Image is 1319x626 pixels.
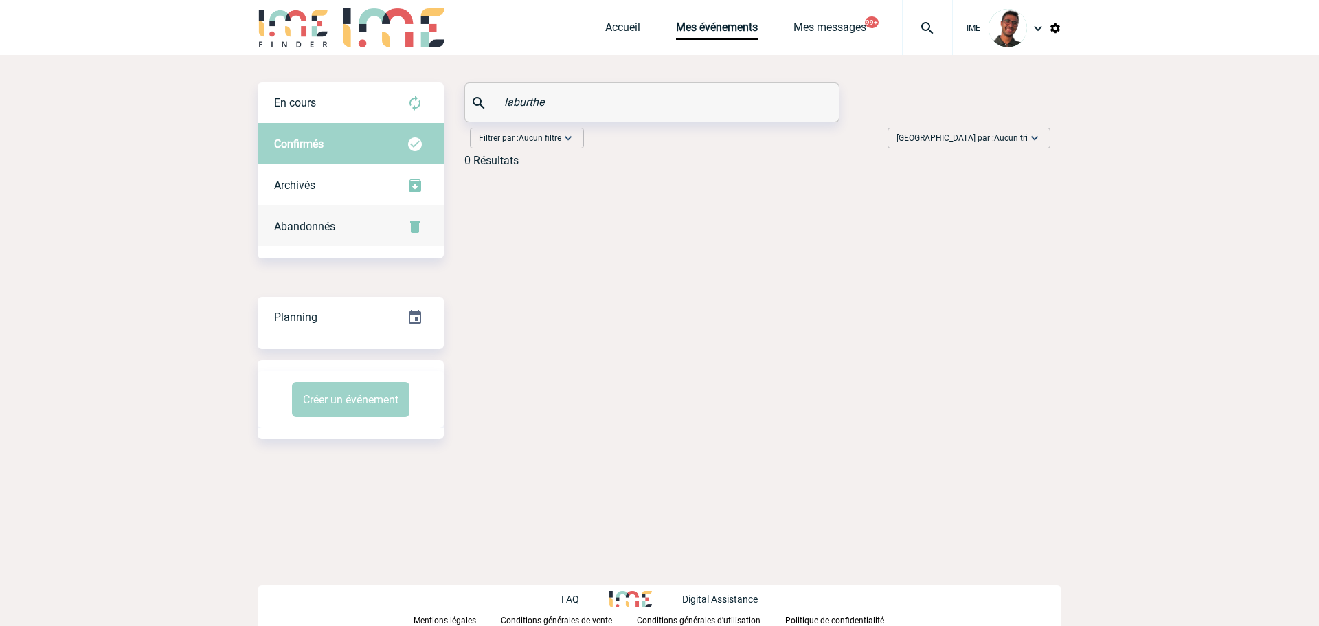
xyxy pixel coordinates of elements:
span: En cours [274,96,316,109]
span: Planning [274,311,317,324]
span: [GEOGRAPHIC_DATA] par : [897,131,1028,145]
img: baseline_expand_more_white_24dp-b.png [1028,131,1041,145]
a: Conditions générales d'utilisation [637,613,785,626]
p: FAQ [561,594,579,605]
a: Accueil [605,21,640,40]
span: Confirmés [274,137,324,150]
div: Retrouvez ici tous vos évènements avant confirmation [258,82,444,124]
p: Mentions légales [414,616,476,625]
span: IME [967,23,980,33]
img: 124970-0.jpg [989,9,1027,47]
p: Conditions générales de vente [501,616,612,625]
p: Politique de confidentialité [785,616,884,625]
p: Conditions générales d'utilisation [637,616,760,625]
a: Politique de confidentialité [785,613,906,626]
span: Aucun filtre [519,133,561,143]
img: IME-Finder [258,8,329,47]
span: Archivés [274,179,315,192]
input: Rechercher un événement par son nom [501,92,807,112]
a: Mes messages [793,21,866,40]
a: Mentions légales [414,613,501,626]
span: Abandonnés [274,220,335,233]
div: Retrouvez ici tous les événements que vous avez décidé d'archiver [258,165,444,206]
div: 0 Résultats [464,154,519,167]
a: FAQ [561,592,609,605]
span: Filtrer par : [479,131,561,145]
span: Aucun tri [994,133,1028,143]
img: http://www.idealmeetingsevents.fr/ [609,591,652,607]
div: Retrouvez ici tous vos événements annulés [258,206,444,247]
div: Retrouvez ici tous vos événements organisés par date et état d'avancement [258,297,444,338]
a: Mes événements [676,21,758,40]
a: Conditions générales de vente [501,613,637,626]
img: baseline_expand_more_white_24dp-b.png [561,131,575,145]
button: 99+ [865,16,879,28]
p: Digital Assistance [682,594,758,605]
button: Créer un événement [292,382,409,417]
a: Planning [258,296,444,337]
